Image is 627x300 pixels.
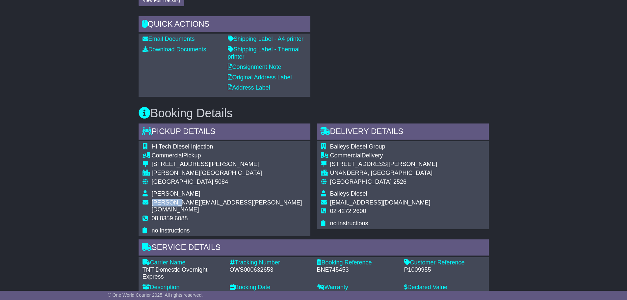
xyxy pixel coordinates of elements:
[143,259,223,266] div: Carrier Name
[228,64,281,70] a: Consignment Note
[330,208,366,214] span: 02 4272 2600
[152,152,306,159] div: Pickup
[230,266,310,274] div: OWS000632653
[152,170,306,177] div: [PERSON_NAME][GEOGRAPHIC_DATA]
[152,227,190,234] span: no instructions
[152,190,200,197] span: [PERSON_NAME]
[228,46,300,60] a: Shipping Label - Thermal printer
[228,74,292,81] a: Original Address Label
[143,46,206,53] a: Download Documents
[152,152,183,159] span: Commercial
[152,199,302,213] span: [PERSON_NAME][EMAIL_ADDRESS][PERSON_NAME][DOMAIN_NAME]
[330,152,362,159] span: Commercial
[139,16,310,34] div: Quick Actions
[330,190,367,197] span: Baileys Diesel
[143,284,223,291] div: Description
[404,259,485,266] div: Customer Reference
[215,178,228,185] span: 5084
[152,215,188,222] span: 08 8359 6088
[330,178,392,185] span: [GEOGRAPHIC_DATA]
[330,170,437,177] div: UNANDERRA, [GEOGRAPHIC_DATA]
[230,259,310,266] div: Tracking Number
[152,178,213,185] span: [GEOGRAPHIC_DATA]
[404,266,485,274] div: P1009955
[152,143,213,150] span: Hi Tech Diesel Injection
[139,107,489,120] h3: Booking Details
[228,84,270,91] a: Address Label
[139,239,489,257] div: Service Details
[330,220,368,227] span: no instructions
[317,284,398,291] div: Warranty
[143,266,223,281] div: TNT Domestic Overnight Express
[317,123,489,141] div: Delivery Details
[152,161,306,168] div: [STREET_ADDRESS][PERSON_NAME]
[317,259,398,266] div: Booking Reference
[317,266,398,274] div: BNE745453
[330,199,431,206] span: [EMAIL_ADDRESS][DOMAIN_NAME]
[228,36,303,42] a: Shipping Label - A4 printer
[404,284,485,291] div: Declared Value
[330,152,437,159] div: Delivery
[230,284,310,291] div: Booking Date
[139,123,310,141] div: Pickup Details
[393,178,406,185] span: 2526
[330,161,437,168] div: [STREET_ADDRESS][PERSON_NAME]
[108,292,203,298] span: © One World Courier 2025. All rights reserved.
[143,36,195,42] a: Email Documents
[330,143,385,150] span: Baileys Diesel Group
